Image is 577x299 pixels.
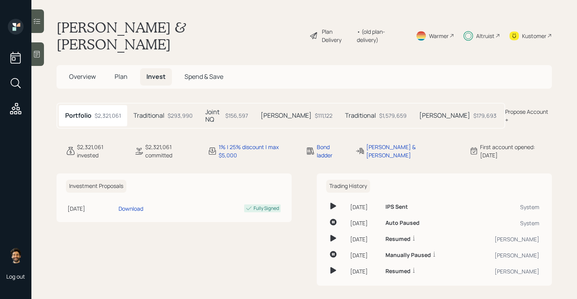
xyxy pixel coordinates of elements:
div: [PERSON_NAME] [471,251,539,259]
div: Kustomer [522,32,546,40]
div: $1,579,659 [379,111,407,120]
h6: Resumed [385,268,411,275]
h5: [PERSON_NAME] [261,112,312,119]
h6: Resumed [385,236,411,242]
h5: Portfolio [65,112,91,119]
div: [PERSON_NAME] [471,235,539,243]
h5: Traditional [133,112,164,119]
div: $2,321,061 [95,111,121,120]
div: $293,990 [168,111,193,120]
h6: Manually Paused [385,252,431,259]
div: [DATE] [350,235,379,243]
div: • (old plan-delivery) [357,27,406,44]
div: [PERSON_NAME] [471,267,539,275]
h5: Traditional [345,112,376,119]
h5: Joint NQ [205,108,222,123]
div: Altruist [476,32,495,40]
span: Spend & Save [184,72,223,81]
span: Invest [146,72,166,81]
div: $2,321,061 committed [145,143,198,159]
div: [DATE] [68,204,115,213]
div: $2,321,061 invested [77,143,125,159]
div: [DATE] [350,219,379,227]
div: First account opened: [DATE] [480,143,552,159]
div: Plan Delivery [322,27,353,44]
div: System [471,203,539,211]
div: System [471,219,539,227]
div: Log out [6,273,25,280]
div: $179,693 [473,111,497,120]
span: Plan [115,72,128,81]
div: [DATE] [350,203,379,211]
div: [DATE] [350,267,379,275]
h6: Trading History [326,180,370,193]
span: Overview [69,72,96,81]
div: [PERSON_NAME] & [PERSON_NAME] [366,143,459,159]
h6: IPS Sent [385,204,408,210]
h1: [PERSON_NAME] & [PERSON_NAME] [57,19,303,53]
div: Download [119,204,143,213]
img: eric-schwartz-headshot.png [8,248,24,263]
div: Fully Signed [254,205,279,212]
div: Bond ladder [317,143,346,159]
h6: Investment Proposals [66,180,126,193]
div: Warmer [429,32,449,40]
div: Propose Account + [505,108,552,124]
div: $156,597 [225,111,248,120]
h5: [PERSON_NAME] [419,112,470,119]
h6: Auto Paused [385,220,420,226]
div: 1% | 25% discount | max $5,000 [219,143,296,159]
div: $111,122 [315,111,332,120]
div: [DATE] [350,251,379,259]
